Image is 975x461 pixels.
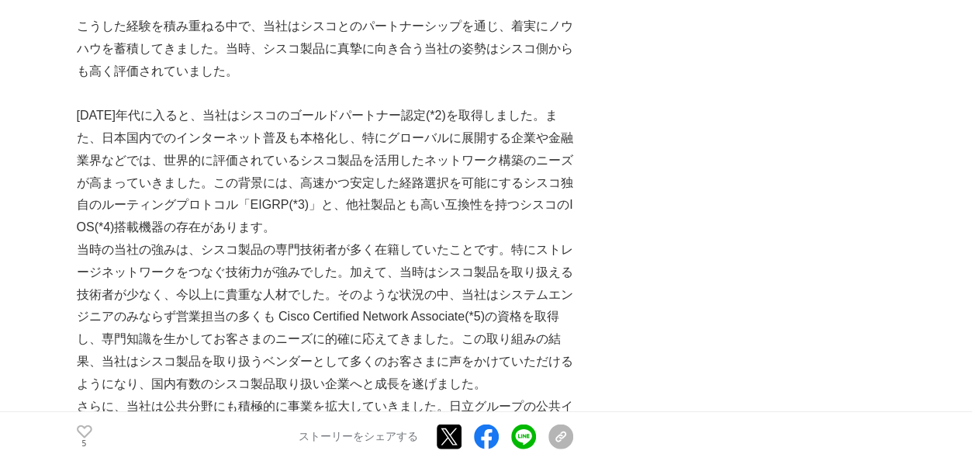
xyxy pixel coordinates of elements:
p: [DATE]年代に入ると、当社はシスコのゴールドパートナー認定(*2)を取得しました。また、日本国内でのインターネット普及も本格化し、特にグローバルに展開する企業や金融業界などでは、世界的に評価... [77,105,573,239]
p: 当時の当社の強みは、シスコ製品の専門技術者が多く在籍していたことです。特にストレージネットワークをつなぐ技術力が強みでした。加えて、当時はシスコ製品を取り扱える技術者が少なく、今以上に貴重な人材... [77,239,573,396]
p: こうした経験を積み重ねる中で、当社はシスコとのパートナーシップを通じ、着実にノウハウを蓄積してきました。当時、シスコ製品に真摯に向き合う当社の姿勢はシスコ側からも高く評価されていました。 [77,16,573,82]
p: 5 [77,440,92,448]
p: ストーリーをシェアする [299,430,418,444]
